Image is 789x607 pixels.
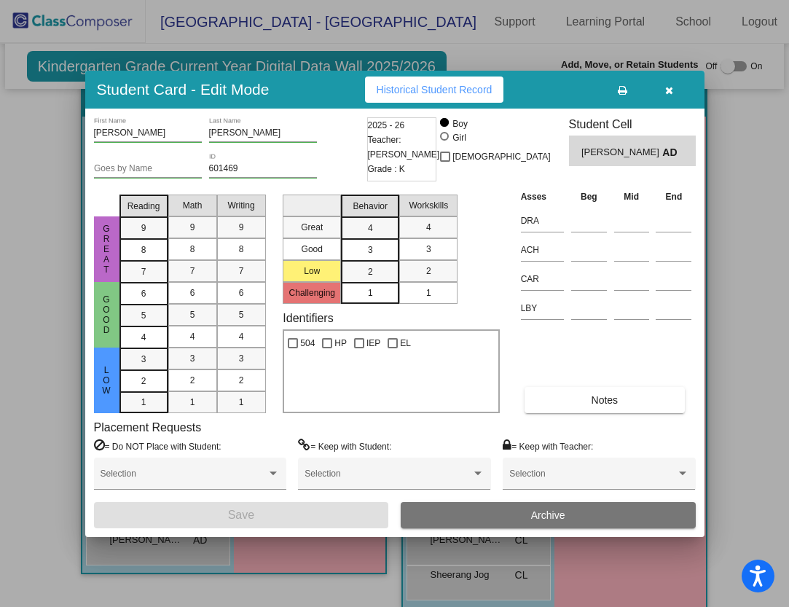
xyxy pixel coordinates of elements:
label: Identifiers [283,311,333,325]
button: Notes [525,387,685,413]
th: Beg [568,189,611,205]
label: Placement Requests [94,420,202,434]
span: 9 [190,221,195,234]
button: Archive [401,502,696,528]
span: 4 [426,221,431,234]
span: 1 [239,396,244,409]
span: 6 [239,286,244,299]
span: Math [183,199,203,212]
span: 8 [141,243,146,256]
span: 8 [190,243,195,256]
span: 4 [190,330,195,343]
span: 3 [368,243,373,256]
span: 7 [239,265,244,278]
span: Teacher: [PERSON_NAME] [368,133,440,162]
h3: Student Cell [569,117,696,131]
span: Behavior [353,200,388,213]
span: EL [400,334,411,352]
span: 5 [239,308,244,321]
span: Low [100,365,113,396]
span: [PERSON_NAME] [PERSON_NAME] [581,145,662,160]
div: Boy [452,117,468,130]
span: 2 [141,375,146,388]
span: 3 [141,353,146,366]
input: Enter ID [209,164,317,174]
span: 1 [190,396,195,409]
input: goes by name [94,164,202,174]
span: Grade : K [368,162,405,176]
span: 5 [190,308,195,321]
span: 3 [239,352,244,365]
span: 2 [239,374,244,387]
button: Save [94,502,389,528]
input: assessment [521,210,564,232]
span: Great [100,224,113,275]
span: 9 [239,221,244,234]
span: 2 [426,265,431,278]
span: 8 [239,243,244,256]
span: [DEMOGRAPHIC_DATA] [452,148,550,165]
button: Historical Student Record [365,77,504,103]
label: = Do NOT Place with Student: [94,439,221,453]
span: HP [334,334,347,352]
span: 4 [368,222,373,235]
span: Notes [592,394,619,406]
th: Mid [611,189,653,205]
th: Asses [517,189,568,205]
input: assessment [521,268,564,290]
span: 3 [190,352,195,365]
span: AD [662,145,683,160]
span: Reading [127,200,160,213]
th: End [652,189,695,205]
span: 7 [141,265,146,278]
span: 4 [239,330,244,343]
span: 1 [141,396,146,409]
div: Girl [452,131,466,144]
span: 5 [141,309,146,322]
span: Writing [227,199,254,212]
span: 1 [368,286,373,299]
span: Good [100,294,113,335]
span: 3 [426,243,431,256]
h3: Student Card - Edit Mode [97,80,270,98]
span: IEP [366,334,380,352]
span: Save [228,509,254,521]
span: 2 [368,265,373,278]
span: Workskills [409,199,448,212]
span: 2025 - 26 [368,118,405,133]
span: Archive [531,509,565,521]
span: 6 [190,286,195,299]
span: 6 [141,287,146,300]
span: 4 [141,331,146,344]
input: assessment [521,297,564,319]
label: = Keep with Teacher: [503,439,593,453]
input: assessment [521,239,564,261]
span: Historical Student Record [377,84,492,95]
span: 9 [141,222,146,235]
span: 2 [190,374,195,387]
label: = Keep with Student: [298,439,391,453]
span: 504 [300,334,315,352]
span: 7 [190,265,195,278]
span: 1 [426,286,431,299]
